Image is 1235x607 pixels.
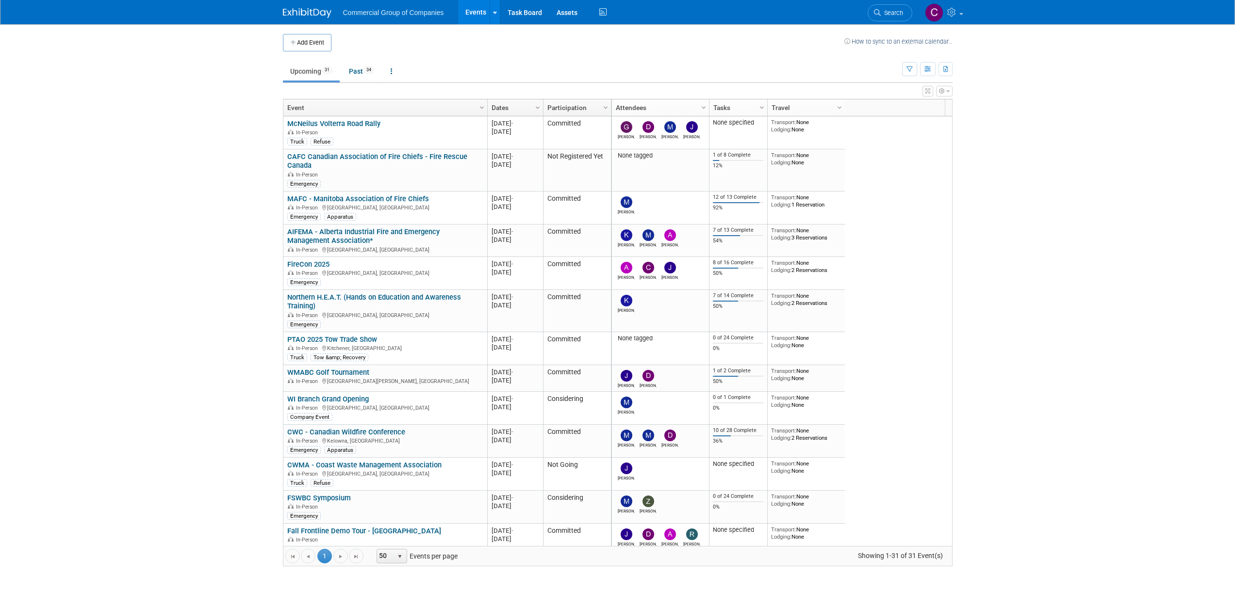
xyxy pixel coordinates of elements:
[771,335,796,341] span: Transport:
[640,441,657,447] div: Mike Thomson
[288,378,294,383] img: In-Person Event
[511,428,513,435] span: -
[664,262,676,273] img: Jamie Zimmerman
[492,236,539,244] div: [DATE]
[324,446,356,454] div: Apparatus
[511,527,513,534] span: -
[287,227,440,245] a: AIFEMA - Alberta Industrial Fire and Emergency Management Association*
[363,66,374,74] span: 34
[834,99,845,114] a: Column Settings
[492,436,539,444] div: [DATE]
[296,312,321,319] span: In-Person
[543,116,611,149] td: Committed
[661,540,678,546] div: Alexander Cafovski
[287,461,442,469] a: CWMA - Coast Waste Management Association
[283,34,331,51] button: Add Event
[492,99,537,116] a: Dates
[713,238,763,244] div: 54%
[287,180,321,188] div: Emergency
[771,119,796,126] span: Transport:
[287,353,307,361] div: Truck
[621,370,632,382] img: Jason Fast
[511,195,513,202] span: -
[621,495,632,507] img: Mike Thomson
[285,549,300,563] a: Go to the first page
[616,99,703,116] a: Attendees
[492,502,539,510] div: [DATE]
[364,549,467,563] span: Events per page
[640,133,657,139] div: David West
[771,292,841,306] div: None 2 Reservations
[713,162,763,169] div: 12%
[771,119,841,133] div: None None
[511,260,513,268] span: -
[621,397,632,408] img: Mitch Mesenchuk
[771,500,791,507] span: Lodging:
[771,526,796,533] span: Transport:
[333,549,348,563] a: Go to the next page
[296,537,321,543] span: In-Person
[618,306,635,313] div: Kelly Mayhew
[602,104,609,112] span: Column Settings
[621,295,632,306] img: Kelly Mayhew
[771,467,791,474] span: Lodging:
[713,427,763,434] div: 10 of 28 Complete
[287,344,483,352] div: Kitchener, [GEOGRAPHIC_DATA]
[683,133,700,139] div: Jason Fast
[543,458,611,491] td: Not Going
[324,213,356,221] div: Apparatus
[287,512,321,520] div: Emergency
[771,427,796,434] span: Transport:
[771,367,796,374] span: Transport:
[771,227,796,234] span: Transport:
[296,345,321,351] span: In-Person
[757,99,767,114] a: Column Settings
[713,227,763,234] div: 7 of 13 Complete
[287,494,351,502] a: FSWBC Symposium
[615,152,705,160] div: None tagged
[511,494,513,501] span: -
[621,121,632,133] img: Gregg Stockdale
[288,172,294,176] img: In-Person Event
[492,160,539,169] div: [DATE]
[287,368,369,377] a: WMABC Golf Tournament
[342,62,381,80] a: Past34
[642,528,654,540] img: Derek MacDonald
[713,259,763,266] div: 8 of 16 Complete
[618,208,635,214] div: Mitch Mesenchuk
[758,104,766,112] span: Column Settings
[771,152,841,166] div: None None
[661,241,678,247] div: Adam Dingman
[511,153,513,160] span: -
[492,227,539,236] div: [DATE]
[288,504,294,509] img: In-Person Event
[618,474,635,480] div: Jason Fast
[287,469,483,478] div: [GEOGRAPHIC_DATA], [GEOGRAPHIC_DATA]
[836,104,843,112] span: Column Settings
[311,138,333,145] div: Refuse
[287,335,377,344] a: PTAO 2025 Tow Trade Show
[492,119,539,128] div: [DATE]
[618,441,635,447] div: Mike Feduniw
[621,463,632,474] img: Jason Fast
[771,126,791,133] span: Lodging:
[713,378,763,385] div: 50%
[296,471,321,477] span: In-Person
[287,377,483,385] div: [GEOGRAPHIC_DATA][PERSON_NAME], [GEOGRAPHIC_DATA]
[772,99,839,116] a: Travel
[618,540,635,546] div: Jamie Zimmerman
[640,241,657,247] div: Mike Feduniw
[492,293,539,301] div: [DATE]
[713,526,763,534] div: None specified
[618,507,635,513] div: Mike Thomson
[287,446,321,454] div: Emergency
[640,273,657,280] div: Cole Mattern
[322,66,332,74] span: 31
[771,300,791,306] span: Lodging:
[287,119,380,128] a: McNeilus Volterra Road Rally
[642,370,654,382] img: David West
[288,537,294,542] img: In-Person Event
[771,335,841,349] div: None None
[543,224,611,257] td: Committed
[543,332,611,365] td: Committed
